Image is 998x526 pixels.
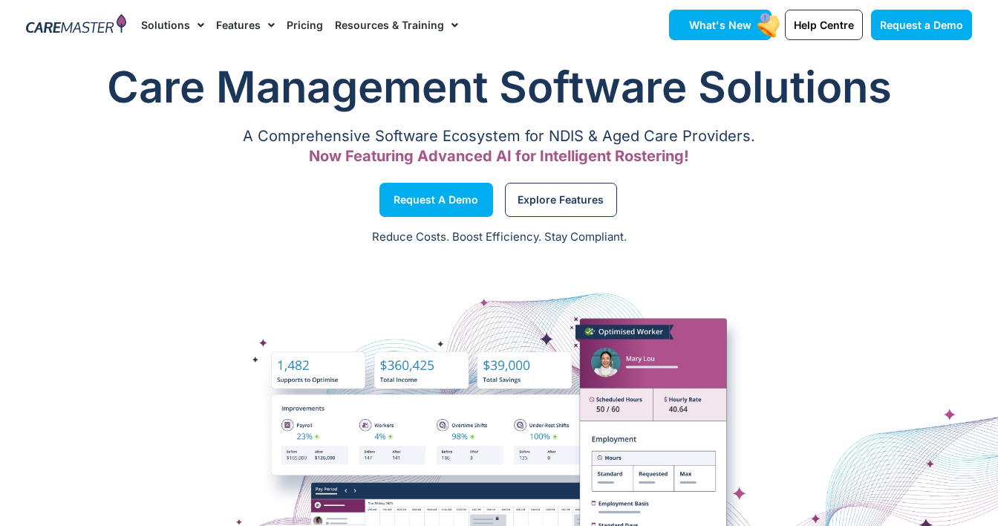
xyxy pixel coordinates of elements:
img: CareMaster Logo [26,14,126,36]
h1: Care Management Software Solutions [26,57,972,117]
p: A Comprehensive Software Ecosystem for NDIS & Aged Care Providers. [26,131,972,141]
a: Help Centre [785,10,863,40]
span: Request a Demo [880,19,963,31]
a: Request a Demo [871,10,972,40]
span: Request a Demo [394,196,478,204]
span: Help Centre [794,19,854,31]
a: Explore Features [505,183,617,217]
span: Now Featuring Advanced AI for Intelligent Rostering! [309,147,689,165]
a: Request a Demo [379,183,493,217]
p: Reduce Costs. Boost Efficiency. Stay Compliant. [9,229,989,246]
a: What's New [669,10,772,40]
span: What's New [689,19,751,31]
span: Explore Features [518,196,604,204]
